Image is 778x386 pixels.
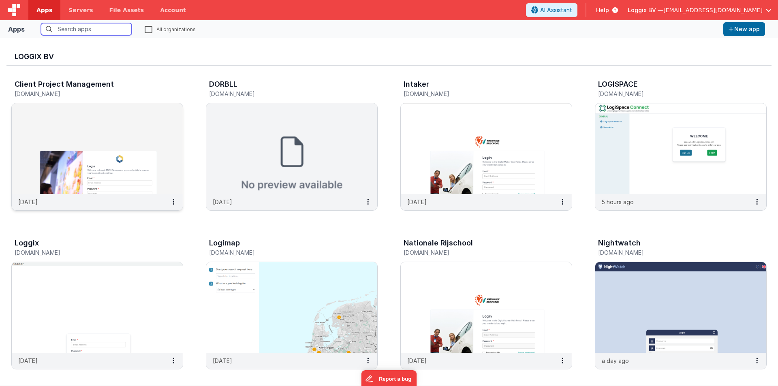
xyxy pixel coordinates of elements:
h5: [DOMAIN_NAME] [15,91,163,97]
input: Search apps [41,23,132,35]
p: [DATE] [213,198,232,206]
span: AI Assistant [540,6,572,14]
p: [DATE] [18,356,38,365]
h3: Client Project Management [15,80,114,88]
label: All organizations [145,25,196,33]
p: 5 hours ago [602,198,634,206]
p: [DATE] [407,356,427,365]
h5: [DOMAIN_NAME] [209,250,357,256]
button: New app [723,22,765,36]
h3: Logimap [209,239,240,247]
h5: [DOMAIN_NAME] [598,250,746,256]
h5: [DOMAIN_NAME] [404,250,552,256]
p: [DATE] [213,356,232,365]
h3: Intaker [404,80,429,88]
h5: [DOMAIN_NAME] [15,250,163,256]
h3: Nationale Rijschool [404,239,473,247]
p: [DATE] [407,198,427,206]
span: Help [596,6,609,14]
p: a day ago [602,356,629,365]
span: File Assets [109,6,144,14]
button: Loggix BV — [EMAIL_ADDRESS][DOMAIN_NAME] [628,6,772,14]
p: [DATE] [18,198,38,206]
h3: DORBLL [209,80,237,88]
div: Apps [8,24,25,34]
span: Loggix BV — [628,6,663,14]
span: Apps [36,6,52,14]
button: AI Assistant [526,3,577,17]
h5: [DOMAIN_NAME] [209,91,357,97]
span: Servers [68,6,93,14]
h3: Nightwatch [598,239,641,247]
span: [EMAIL_ADDRESS][DOMAIN_NAME] [663,6,763,14]
h5: [DOMAIN_NAME] [404,91,552,97]
h3: Loggix BV [15,53,763,61]
h3: LOGISPACE [598,80,638,88]
h5: [DOMAIN_NAME] [598,91,746,97]
h3: Loggix [15,239,39,247]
